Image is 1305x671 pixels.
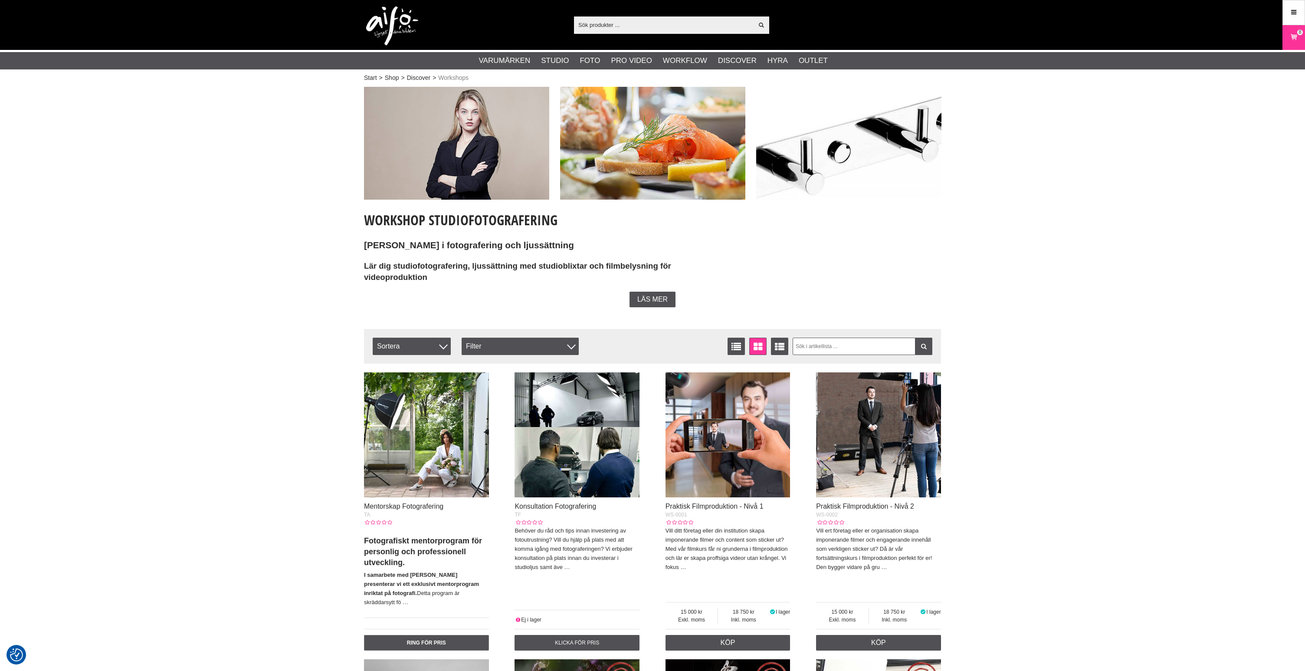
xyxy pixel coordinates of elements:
[364,73,377,82] a: Start
[869,616,920,624] span: Inkl. moms
[611,55,652,66] a: Pro Video
[364,87,549,200] img: Annons:WS-001 banner_ws-port01-john_hagby.jpg
[515,503,596,510] a: Konsultation Fotografering
[10,648,23,661] img: Revisit consent button
[515,526,639,572] p: Behöver du råd och tips innan investering av fotoutrustning? Vill du hjälp på plats med att komma...
[666,503,764,510] a: Praktisk Filmproduktion - Nivå 1
[666,519,693,526] div: Kundbetyg: 0
[816,608,869,616] span: 15 000
[515,617,521,623] i: Ej i lager
[920,609,927,615] i: I lager
[564,564,570,570] a: …
[718,55,757,66] a: Discover
[373,338,451,355] span: Sortera
[364,211,697,230] h1: Workshop Studiofotografering
[462,338,579,355] div: Filter
[816,503,914,510] a: Praktisk Filmproduktion - Nivå 2
[515,635,639,651] a: Klicka för pris
[816,372,941,497] img: Praktisk Filmproduktion - Nivå 2
[666,616,718,624] span: Exkl. moms
[1298,28,1302,36] span: 8
[479,55,531,66] a: Varumärken
[560,87,745,200] img: Annons:WS-002 banner_ws-food02-paul_lindqvist.jpg
[663,55,707,66] a: Workflow
[666,372,790,497] img: Praktisk Filmproduktion - Nivå 1
[666,512,687,518] span: WS-0001
[680,564,686,570] a: …
[574,18,753,31] input: Sök produkter ...
[816,635,941,651] a: Köp
[666,526,790,572] p: Vill ditt företag eller din institution skapa imponerande filmer och content som sticker ut? Med ...
[816,616,869,624] span: Exkl. moms
[666,608,718,616] span: 15 000
[10,647,23,663] button: Samtyckesinställningar
[816,526,941,572] p: Vill ert företag eller er organisation skapa imponerande filmer och engagerande innehåll som verk...
[364,519,392,526] div: Kundbetyg: 0
[767,55,788,66] a: Hyra
[438,73,469,82] span: Workshops
[515,519,542,526] div: Kundbetyg: 0
[580,55,600,66] a: Foto
[364,260,697,283] h3: Lär dig studiofotografering, ljussättning med studioblixtar och filmbelysning för videoproduktion
[379,73,383,82] span: >
[769,609,776,615] i: I lager
[771,338,788,355] a: Utökad listvisning
[749,338,767,355] a: Fönstervisning
[521,617,541,623] span: Ej i lager
[515,372,639,497] img: Konsultation Fotografering
[816,519,844,526] div: Kundbetyg: 0
[364,572,479,596] strong: I samarbete med [PERSON_NAME] presenterar vi ett exklusivt mentorprogram inriktat på fotografi.
[364,571,489,607] p: Detta program är skräddarsytt fö
[366,7,418,46] img: logo.png
[637,296,668,303] span: Läs mer
[364,503,443,510] a: Mentorskap Fotografering
[915,338,932,355] a: Filtrera
[1283,27,1305,48] a: 8
[728,338,745,355] a: Listvisning
[881,564,887,570] a: …
[433,73,436,82] span: >
[385,73,399,82] a: Shop
[364,512,370,518] span: TA
[666,635,790,651] a: Köp
[926,609,941,615] span: I lager
[541,55,569,66] a: Studio
[718,616,769,624] span: Inkl. moms
[776,609,790,615] span: I lager
[799,55,828,66] a: Outlet
[869,608,920,616] span: 18 750
[793,338,933,355] input: Sök i artikellista ...
[816,512,838,518] span: WS-0002
[364,239,697,252] h2: [PERSON_NAME] i fotografering och ljussättning
[718,608,769,616] span: 18 750
[364,635,489,651] a: Ring för pris
[407,73,430,82] a: Discover
[364,372,489,497] img: Mentorskap Fotografering
[403,599,408,605] a: …
[401,73,404,82] span: >
[515,512,521,518] span: TF
[756,87,941,200] img: Annons:WS-003 banner_ws-prod01-tobias_fischer.jpg
[364,536,489,569] h2: Fotografiskt mentorprogram för personlig och professionell utveckling.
